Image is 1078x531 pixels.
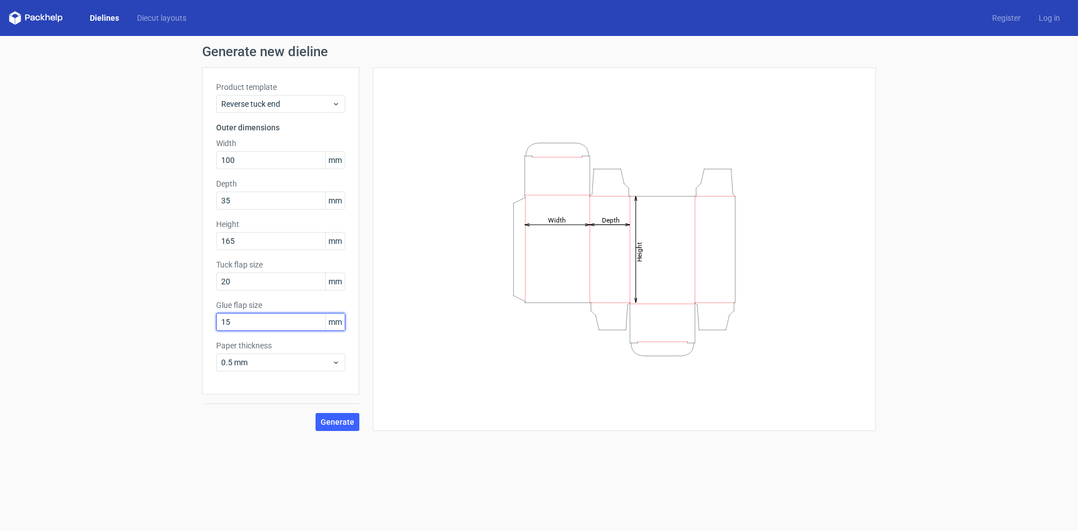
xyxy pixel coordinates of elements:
[983,12,1030,24] a: Register
[325,233,345,249] span: mm
[216,340,345,351] label: Paper thickness
[216,299,345,311] label: Glue flap size
[325,192,345,209] span: mm
[216,178,345,189] label: Depth
[128,12,195,24] a: Diecut layouts
[221,98,332,110] span: Reverse tuck end
[216,81,345,93] label: Product template
[216,138,345,149] label: Width
[1030,12,1069,24] a: Log in
[636,242,643,261] tspan: Height
[325,273,345,290] span: mm
[216,122,345,133] h3: Outer dimensions
[216,259,345,270] label: Tuck flap size
[602,216,620,224] tspan: Depth
[325,152,345,169] span: mm
[221,357,332,368] span: 0.5 mm
[202,45,876,58] h1: Generate new dieline
[325,314,345,330] span: mm
[216,219,345,230] label: Height
[321,418,354,426] span: Generate
[548,216,566,224] tspan: Width
[81,12,128,24] a: Dielines
[316,413,359,431] button: Generate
